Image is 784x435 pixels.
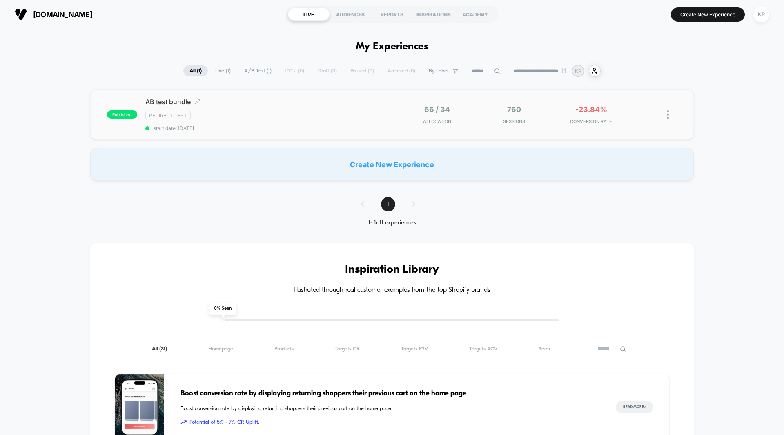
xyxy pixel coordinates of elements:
span: ( 31 ) [159,346,167,352]
span: Boost conversion rate by displaying returning shoppers their previous cart on the home page [180,405,599,413]
span: 0 % Seen [209,303,236,315]
span: 1 [381,197,395,211]
span: Seen [539,346,550,352]
img: end [561,68,566,73]
div: INSPIRATIONS [413,8,454,21]
span: AB test bundle [145,98,392,106]
span: Products [274,346,294,352]
div: REPORTS [371,8,413,21]
span: 66 / 34 [424,105,450,114]
div: AUDIENCES [330,8,371,21]
div: LIVE [288,8,330,21]
h3: Inspiration Library [115,263,669,276]
div: ACADEMY [454,8,496,21]
p: KP [575,68,581,74]
span: CONVERSION RATE [555,119,628,124]
img: close [667,110,669,119]
span: A/B Test ( 1 ) [238,65,278,76]
span: published [107,110,137,119]
button: [DOMAIN_NAME] [12,8,95,21]
button: Play, NEW DEMO 2025-VEED.mp4 [4,208,17,221]
span: Sessions [478,119,551,124]
button: Read More> [616,401,653,413]
h4: Illustrated through real customer examples from the top Shopify brands [115,287,669,294]
input: Seek [6,197,395,205]
div: Create New Experience [90,148,694,181]
span: Redirect Test [145,111,191,120]
span: All [152,346,167,352]
div: Duration [303,210,325,219]
img: Visually logo [15,8,27,20]
div: Current time [283,210,302,219]
span: 760 [507,105,521,114]
input: Volume [341,211,365,219]
div: 1 - 1 of 1 experiences [353,220,432,226]
span: All ( 1 ) [183,65,208,76]
div: KP [753,7,769,22]
span: By Label [429,68,448,74]
span: [DOMAIN_NAME] [33,10,92,19]
span: Homepage [208,346,233,352]
button: KP [751,6,772,23]
button: Create New Experience [671,7,745,22]
span: Potential of 5% - 7% CR Uplift. [180,418,599,426]
span: Live ( 1 ) [209,65,237,76]
span: start date: [DATE] [145,125,392,131]
button: Play, NEW DEMO 2025-VEED.mp4 [190,103,210,123]
span: Targets CR [335,346,360,352]
span: Targets AOV [469,346,497,352]
span: Targets PSV [401,346,428,352]
span: Boost conversion rate by displaying returning shoppers their previous cart on the home page [180,388,599,399]
span: Allocation [423,119,451,124]
h1: My Experiences [356,41,429,53]
span: -23.84% [575,105,607,114]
